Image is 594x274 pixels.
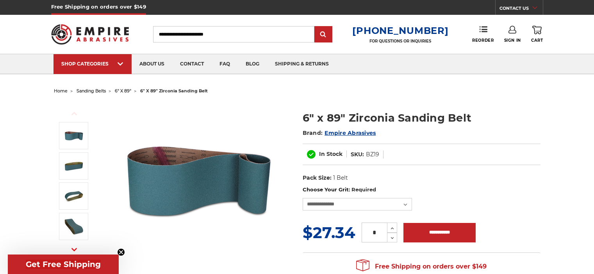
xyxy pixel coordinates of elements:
span: In Stock [319,150,342,157]
a: 6" x 89" [115,88,131,94]
span: 6" x 89" zirconia sanding belt [140,88,208,94]
img: 6" x 89" Sanding Belt - Zirconia [64,186,84,206]
span: Reorder [472,38,494,43]
a: Reorder [472,26,494,42]
dt: SKU: [351,150,364,159]
a: shipping & returns [267,54,337,74]
dd: BZ19 [366,150,379,159]
h1: 6" x 89" Zirconia Sanding Belt [303,110,540,126]
p: FOR QUESTIONS OR INQUIRIES [352,39,448,44]
img: 6" x 89" Sanding Belt - Zirc [64,217,84,236]
a: Cart [531,26,543,43]
a: [PHONE_NUMBER] [352,25,448,36]
button: Close teaser [117,248,125,256]
dt: Pack Size: [303,174,332,182]
a: contact [172,54,212,74]
a: sanding belts [77,88,106,94]
button: Previous [65,105,84,122]
img: 6" x 89" Zirc Sanding Belt [64,156,84,176]
input: Submit [316,27,331,42]
a: CONTACT US [499,4,543,15]
img: 6" x 89" Zirconia Sanding Belt [64,126,84,145]
span: Get Free Shipping [26,260,101,269]
a: faq [212,54,238,74]
a: blog [238,54,267,74]
dd: 1 Belt [333,174,348,182]
img: Empire Abrasives [51,19,129,49]
a: Empire Abrasives [325,129,376,136]
a: home [54,88,68,94]
img: 6" x 89" Zirconia Sanding Belt [121,102,277,258]
div: Get Free ShippingClose teaser [8,255,119,274]
div: SHOP CATEGORIES [61,61,124,67]
button: Next [65,241,84,258]
span: Sign In [504,38,521,43]
small: Required [351,186,376,193]
span: $27.34 [303,223,355,242]
span: Cart [531,38,543,43]
a: about us [132,54,172,74]
label: Choose Your Grit: [303,186,540,194]
span: Brand: [303,129,323,136]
